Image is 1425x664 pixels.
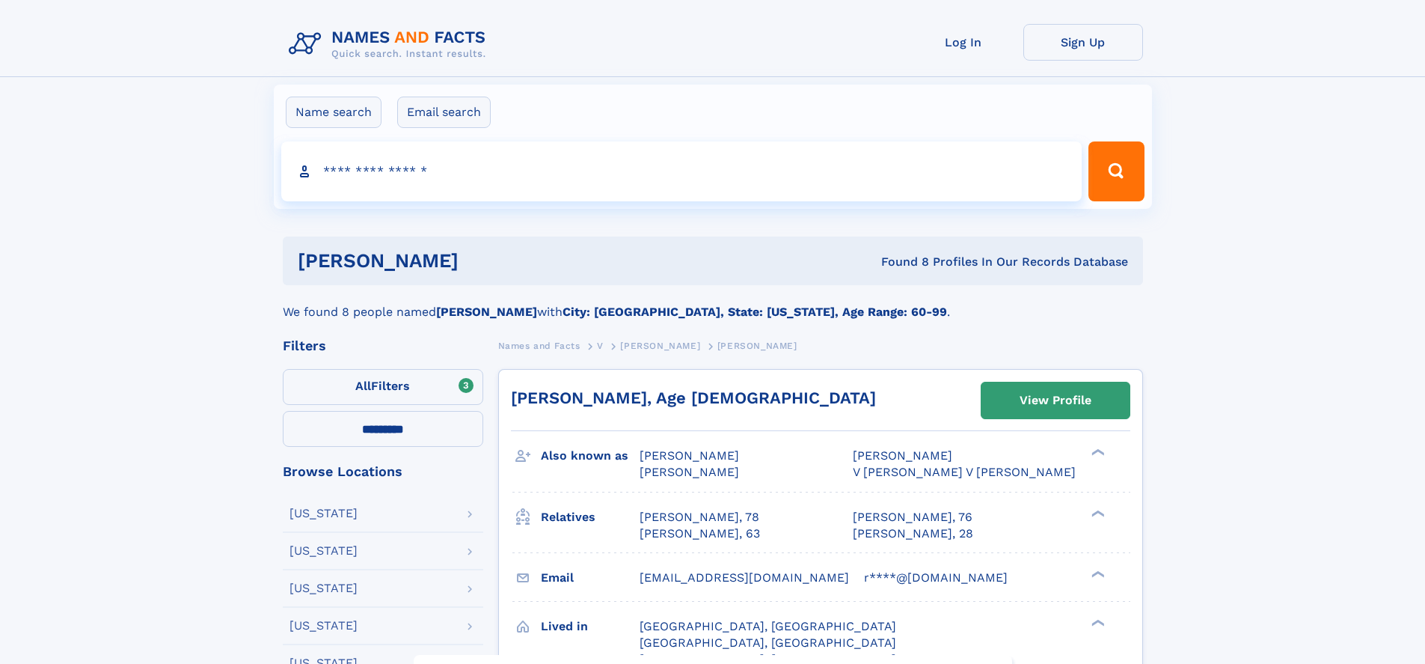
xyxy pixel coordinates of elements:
[1088,569,1106,579] div: ❯
[597,341,604,351] span: V
[1088,141,1144,201] button: Search Button
[597,336,604,355] a: V
[541,443,640,469] h3: Also known as
[853,509,972,526] a: [PERSON_NAME], 76
[981,383,1130,418] a: View Profile
[563,305,947,319] b: City: [GEOGRAPHIC_DATA], State: [US_STATE], Age Range: 60-99
[853,448,952,463] span: [PERSON_NAME]
[436,305,537,319] b: [PERSON_NAME]
[397,97,491,128] label: Email search
[640,636,896,650] span: [GEOGRAPHIC_DATA], [GEOGRAPHIC_DATA]
[281,141,1082,201] input: search input
[355,379,371,393] span: All
[1023,24,1143,61] a: Sign Up
[904,24,1023,61] a: Log In
[541,565,640,591] h3: Email
[283,339,483,353] div: Filters
[541,505,640,530] h3: Relatives
[640,526,760,542] a: [PERSON_NAME], 63
[640,509,759,526] a: [PERSON_NAME], 78
[620,336,700,355] a: [PERSON_NAME]
[1088,508,1106,518] div: ❯
[289,545,358,557] div: [US_STATE]
[498,336,580,355] a: Names and Facts
[640,570,849,585] span: [EMAIL_ADDRESS][DOMAIN_NAME]
[669,254,1128,270] div: Found 8 Profiles In Our Records Database
[1088,618,1106,627] div: ❯
[286,97,381,128] label: Name search
[541,614,640,639] h3: Lived in
[289,620,358,632] div: [US_STATE]
[298,252,670,270] h1: [PERSON_NAME]
[640,619,896,633] span: [GEOGRAPHIC_DATA], [GEOGRAPHIC_DATA]
[289,508,358,520] div: [US_STATE]
[640,448,739,463] span: [PERSON_NAME]
[620,341,700,351] span: [PERSON_NAME]
[283,369,483,405] label: Filters
[289,582,358,594] div: [US_STATE]
[511,389,876,407] a: [PERSON_NAME], Age [DEMOGRAPHIC_DATA]
[717,341,797,351] span: [PERSON_NAME]
[853,526,973,542] a: [PERSON_NAME], 28
[283,285,1143,321] div: We found 8 people named with .
[283,24,498,64] img: Logo Names and Facts
[283,465,483,478] div: Browse Locations
[1020,383,1091,418] div: View Profile
[1088,448,1106,457] div: ❯
[853,465,1076,479] span: V [PERSON_NAME] V [PERSON_NAME]
[640,465,739,479] span: [PERSON_NAME]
